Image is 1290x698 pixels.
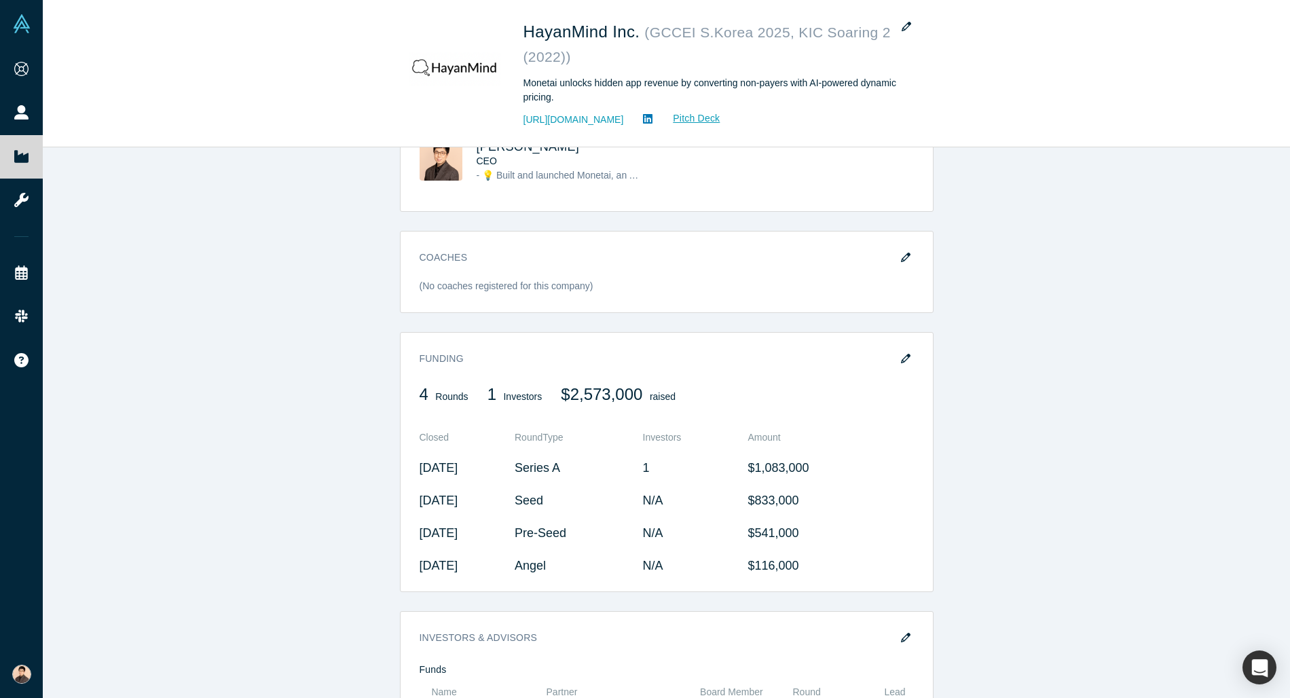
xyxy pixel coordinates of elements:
span: Pre-Seed [515,526,566,540]
td: N/A [643,549,739,582]
span: 1 [487,385,496,403]
span: Board Member [700,686,763,697]
span: Series A [515,461,560,475]
th: Investors [643,423,739,452]
td: [DATE] [420,452,515,484]
h3: Coaches [420,251,895,265]
td: [DATE] [420,484,515,517]
td: $116,000 [738,549,913,582]
th: Closed [420,423,515,452]
img: Jay Oh's Account [12,665,31,684]
span: 4 [420,385,428,403]
img: Alchemist Vault Logo [12,14,31,33]
span: CEO [477,155,497,166]
h3: Funding [420,352,895,366]
span: Angel [515,559,546,572]
td: 1 [643,452,739,484]
td: N/A [643,517,739,549]
td: $541,000 [738,517,913,549]
div: Investors [487,385,542,414]
td: $1,083,000 [738,452,913,484]
small: ( GCCEI S.Korea 2025, KIC Soaring 2 (2022) ) [523,24,891,65]
th: Round [515,423,643,452]
span: Seed [515,494,543,507]
a: [URL][DOMAIN_NAME] [523,113,624,127]
a: Pitch Deck [658,111,720,126]
span: $2,573,000 [561,385,642,403]
div: Monetai unlocks hidden app revenue by converting non-payers with AI-powered dynamic pricing. [523,76,904,105]
span: Type [542,432,563,443]
td: N/A [643,484,739,517]
img: Jay Oh's Profile Image [420,140,462,181]
div: raised [561,385,676,414]
th: Amount [738,423,913,452]
td: $833,000 [738,484,913,517]
img: HayanMind Inc.'s Logo [409,20,504,115]
td: [DATE] [420,517,515,549]
td: [DATE] [420,549,515,582]
h4: Funds [420,664,914,676]
div: (No coaches registered for this company) [420,279,914,303]
div: Rounds [420,385,468,414]
h3: Investors & Advisors [420,631,895,645]
span: HayanMind Inc. [523,22,645,41]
